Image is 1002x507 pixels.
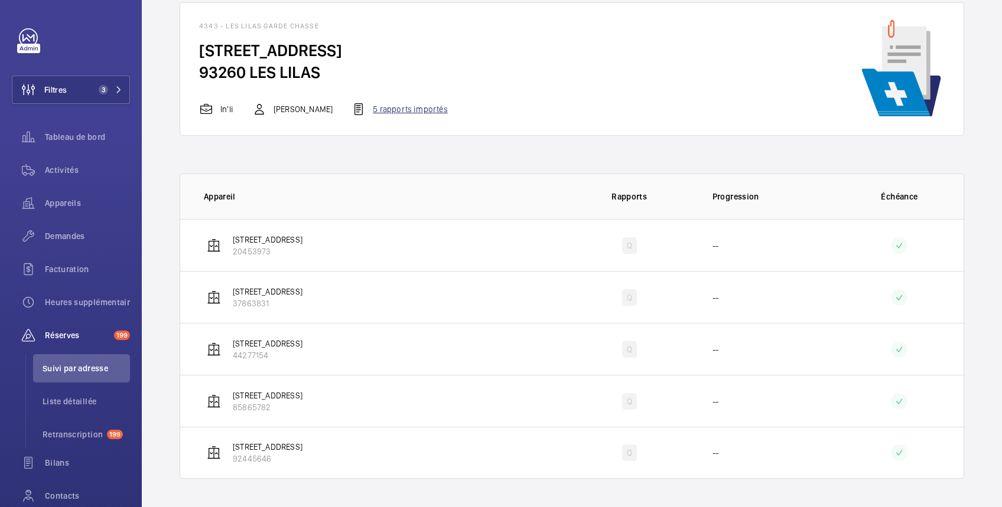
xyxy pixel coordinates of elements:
p: Progression [713,191,835,202]
p: [STREET_ADDRESS] [233,286,302,297]
div: Q [622,289,637,306]
p: [STREET_ADDRESS] [233,441,302,453]
p: 37863831 [233,297,302,309]
p: 20453973 [233,246,302,257]
h4: 4343 - LES LILAS GARDE CHASSE [199,22,467,40]
p: Appareil [204,191,565,202]
span: Heures supplémentaires [45,296,130,308]
div: Q [622,341,637,358]
p: Rapports [574,191,685,202]
div: 5 rapports importés [352,102,447,116]
span: Réserves [45,329,109,341]
div: Q [622,393,637,410]
img: elevator.svg [207,238,221,253]
div: Q [622,444,637,461]
span: Liste détaillée [43,395,130,407]
p: [STREET_ADDRESS] [233,234,302,246]
p: [STREET_ADDRESS] [233,390,302,401]
button: Filtres3 [12,76,130,104]
span: Contacts [45,490,130,502]
span: Appareils [45,197,130,209]
span: Demandes [45,230,130,242]
p: -- [713,292,718,303]
span: Activités [45,164,130,176]
p: 85865782 [233,401,302,413]
p: -- [713,447,718,459]
h4: [STREET_ADDRESS] 93260 LES LILAS [199,40,467,83]
img: elevator.svg [207,394,221,408]
p: -- [713,395,718,407]
p: -- [713,344,718,355]
span: Suivi par adresse [43,362,130,374]
p: -- [713,240,718,251]
span: Tableau de bord [45,131,130,143]
p: 44277154 [233,349,302,361]
span: Facturation [45,263,130,275]
div: In'li [199,102,233,116]
span: Filtres [44,84,67,96]
span: 199 [114,331,130,340]
div: Q [622,237,637,254]
span: Retranscription [43,429,102,440]
img: elevator.svg [207,342,221,356]
p: 92445646 [233,453,302,465]
div: [PERSON_NAME] [252,102,333,116]
span: Bilans [45,457,130,469]
p: Échéance [844,191,955,202]
img: elevator.svg [207,290,221,305]
p: [STREET_ADDRESS] [233,338,302,349]
span: 199 [107,430,123,439]
span: 3 [99,85,108,94]
img: elevator.svg [207,446,221,460]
